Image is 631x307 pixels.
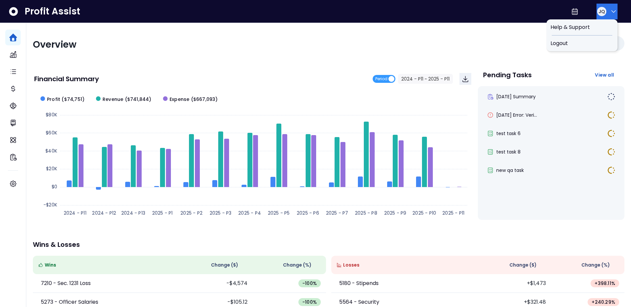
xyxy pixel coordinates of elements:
text: 2025 - P8 [355,210,377,216]
span: JQ [598,8,605,15]
text: 2025 - P3 [210,210,232,216]
button: Download [459,73,471,85]
img: In Progress [607,148,615,156]
span: Period [375,75,387,83]
img: In Progress [607,130,615,137]
span: Overview [33,38,77,51]
span: Profit Assist [25,6,80,17]
span: Logout [550,39,614,47]
text: 2024 - P13 [121,210,145,216]
text: 2025 - P5 [268,210,290,216]
text: 2025 - P10 [412,210,436,216]
text: $20K [46,165,57,172]
text: $60K [46,130,57,136]
span: Change ( $ ) [509,262,537,269]
text: 2024 - P12 [92,210,116,216]
text: 2025 - P2 [180,210,202,216]
span: [DATE] Error: Veri... [496,112,537,118]
span: Change (%) [283,262,312,269]
span: + 398.11 % [595,280,615,287]
td: -$4,574 [179,274,253,293]
text: 2025 - P11 [442,210,464,216]
td: +$1,473 [478,274,551,293]
text: 2025 - P1 [152,210,173,216]
span: Change ( $ ) [211,262,238,269]
img: In Progress [607,111,615,119]
p: Wins & Losses [33,241,624,248]
text: $0 [52,183,57,190]
span: test task 6 [496,130,521,137]
p: 5180 - Stipends [339,279,379,287]
span: Help & Support [550,23,614,31]
span: -100 % [302,280,317,287]
button: 2024 - P11 ~ 2025 - P11 [398,74,453,84]
p: Financial Summary [34,76,99,82]
span: -100 % [302,299,317,305]
text: 2025 - P6 [297,210,319,216]
img: In Progress [607,166,615,174]
span: new qa task [496,167,524,174]
text: 2025 - P9 [384,210,407,216]
text: 2025 - P4 [238,210,261,216]
button: View all [590,69,619,81]
text: 2024 - P11 [64,210,86,216]
span: [DATE] Summary [496,93,536,100]
text: 2025 - P7 [326,210,348,216]
span: Change (%) [581,262,610,269]
span: Expense ($667,093) [170,96,218,103]
span: Profit ($74,751) [47,96,84,103]
text: $40K [45,148,57,154]
span: View all [595,72,614,78]
p: 5273 - Officer Salaries [41,298,98,306]
span: Losses [343,262,360,269]
p: Pending Tasks [483,72,532,78]
span: Wins [45,262,56,269]
span: test task 8 [496,149,521,155]
text: $80K [46,111,57,118]
p: 7210 - Sec. 1231 Loss [41,279,91,287]
p: 5564 - Security [339,298,379,306]
span: Revenue ($741,844) [103,96,152,103]
span: + 240.29 % [592,299,615,305]
img: Not yet Started [607,93,615,101]
text: -$20K [43,201,57,208]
